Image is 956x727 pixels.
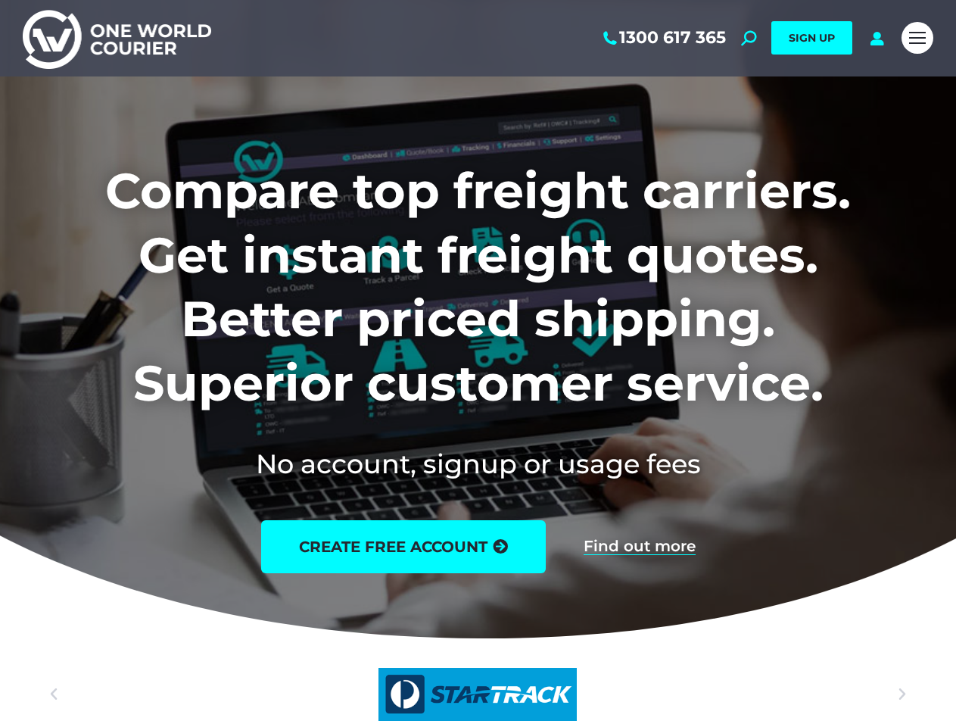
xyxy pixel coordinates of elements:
[789,31,835,45] span: SIGN UP
[69,668,887,721] div: Slides
[771,21,852,55] a: SIGN UP
[23,445,933,482] h2: No account, signup or usage fees
[902,22,933,54] a: Mobile menu icon
[584,538,696,555] a: Find out more
[261,520,546,573] a: create free account
[23,8,211,69] img: One World Courier
[69,668,887,721] a: startrack australia logo
[600,28,726,48] a: 1300 617 365
[23,159,933,415] h1: Compare top freight carriers. Get instant freight quotes. Better priced shipping. Superior custom...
